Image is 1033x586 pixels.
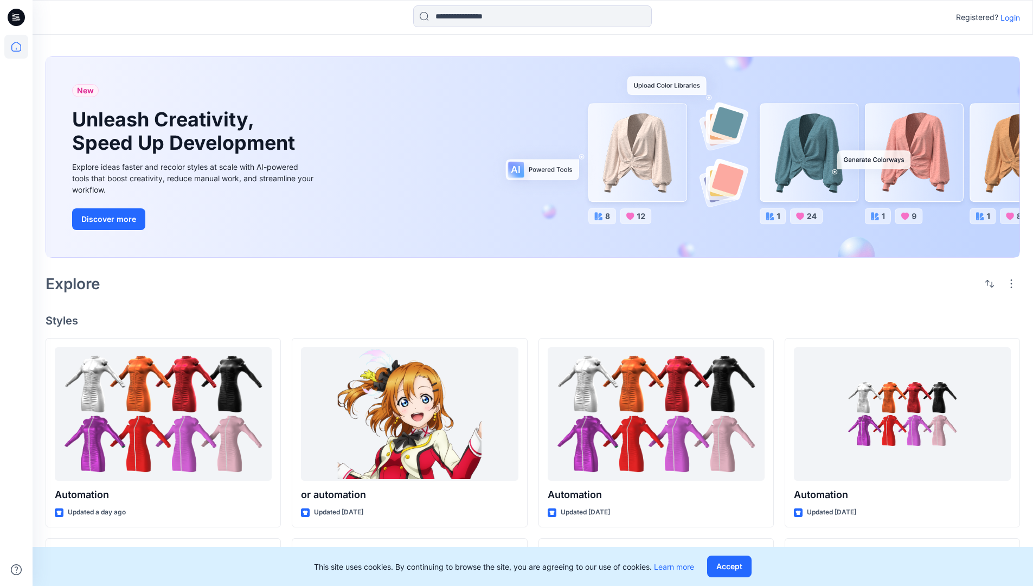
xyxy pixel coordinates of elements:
[301,487,518,502] p: or automation
[794,487,1011,502] p: Automation
[46,275,100,292] h2: Explore
[77,84,94,97] span: New
[794,347,1011,481] a: Automation
[72,208,145,230] button: Discover more
[314,561,694,572] p: This site uses cookies. By continuing to browse the site, you are agreeing to our use of cookies.
[46,314,1020,327] h4: Styles
[1000,12,1020,23] p: Login
[707,556,752,577] button: Accept
[548,347,765,481] a: Automation
[956,11,998,24] p: Registered?
[72,161,316,195] div: Explore ideas faster and recolor styles at scale with AI-powered tools that boost creativity, red...
[807,507,856,518] p: Updated [DATE]
[72,208,316,230] a: Discover more
[55,487,272,502] p: Automation
[72,108,300,155] h1: Unleash Creativity, Speed Up Development
[314,507,363,518] p: Updated [DATE]
[548,487,765,502] p: Automation
[654,562,694,571] a: Learn more
[55,347,272,481] a: Automation
[301,347,518,481] a: or automation
[68,507,126,518] p: Updated a day ago
[561,507,610,518] p: Updated [DATE]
